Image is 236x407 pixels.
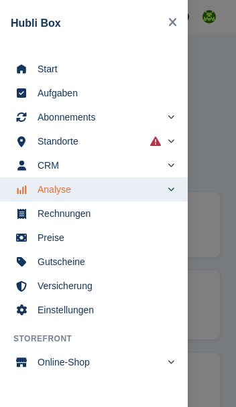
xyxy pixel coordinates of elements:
span: Standorte [38,132,161,151]
span: Gutscheine [38,252,168,271]
span: Preise [38,228,168,247]
span: Einstellungen [38,301,168,319]
span: Start [38,60,168,78]
span: CRM [38,156,161,175]
i: Es sind Fehler bei der Synchronisierung von Smart-Einträgen aufgetreten [150,136,161,147]
div: Hubli Box [11,15,163,31]
span: Aufgaben [38,84,168,102]
button: Close navigation [163,11,182,35]
span: Analyse [38,180,161,199]
span: Storefront [13,333,188,345]
span: Versicherung [38,276,168,295]
span: Online-Shop [38,353,161,372]
span: Rechnungen [38,204,168,223]
span: Abonnements [38,108,161,127]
